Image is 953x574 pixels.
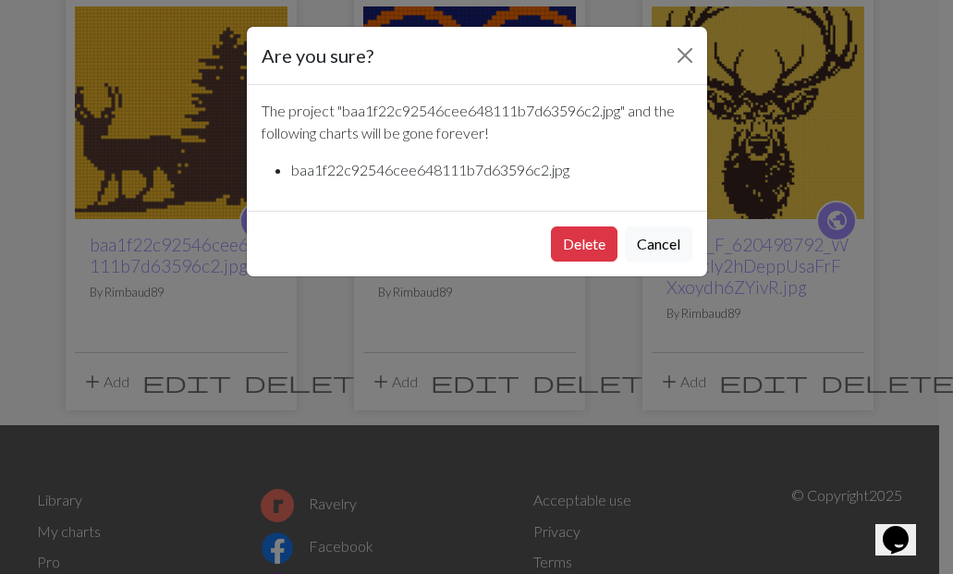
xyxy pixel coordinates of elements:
button: Close [670,41,700,70]
button: Cancel [625,226,692,262]
h5: Are you sure? [262,42,373,69]
iframe: chat widget [875,500,935,556]
button: Delete [551,226,617,262]
li: baa1f22c92546cee648111b7d63596c2.jpg [291,159,692,181]
p: The project " baa1f22c92546cee648111b7d63596c2.jpg " and the following charts will be gone forever! [262,100,692,144]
